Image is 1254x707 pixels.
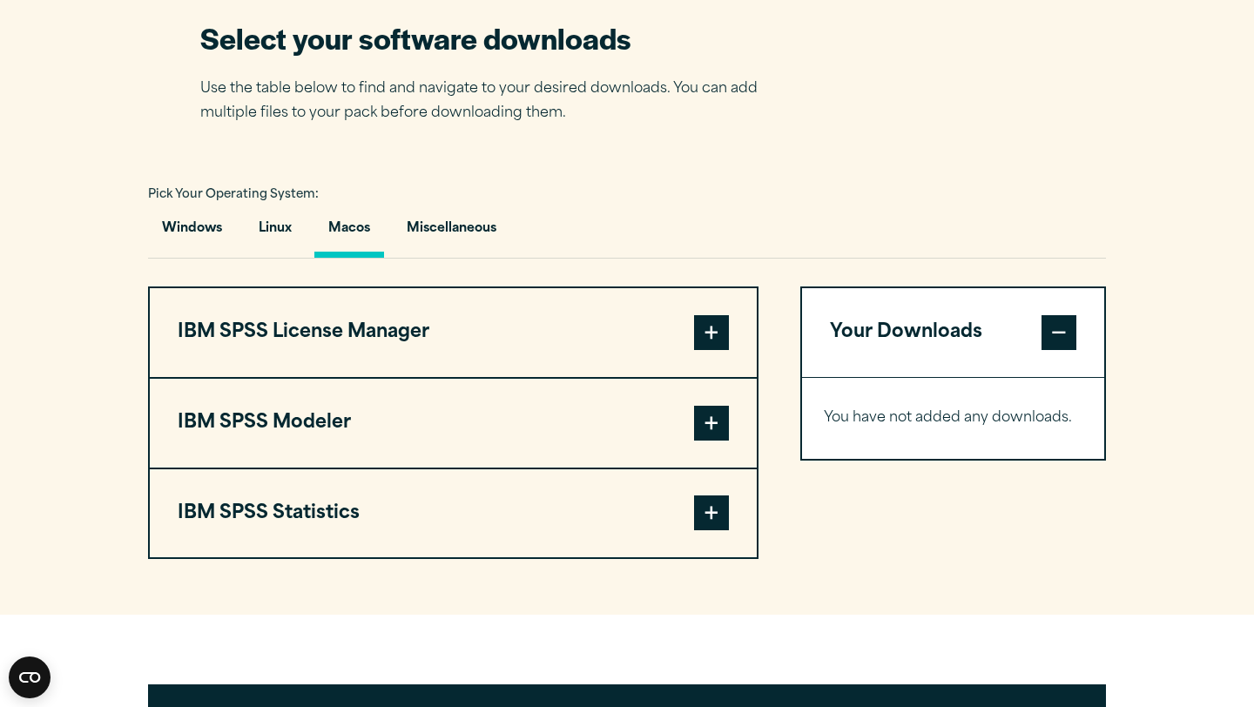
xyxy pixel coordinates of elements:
[802,288,1104,377] button: Your Downloads
[150,469,757,558] button: IBM SPSS Statistics
[148,208,236,258] button: Windows
[824,406,1082,431] p: You have not added any downloads.
[393,208,510,258] button: Miscellaneous
[150,288,757,377] button: IBM SPSS License Manager
[802,377,1104,459] div: Your Downloads
[314,208,384,258] button: Macos
[200,18,784,57] h2: Select your software downloads
[148,189,319,200] span: Pick Your Operating System:
[245,208,306,258] button: Linux
[9,656,51,698] button: Open CMP widget
[150,379,757,468] button: IBM SPSS Modeler
[200,77,784,127] p: Use the table below to find and navigate to your desired downloads. You can add multiple files to...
